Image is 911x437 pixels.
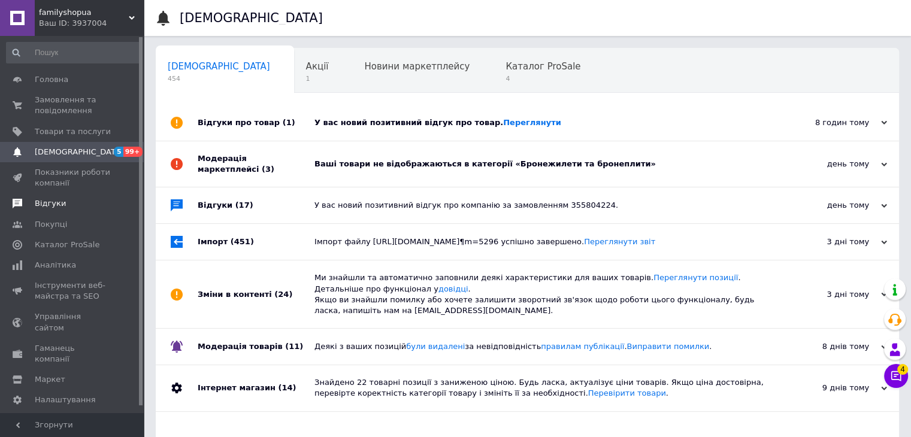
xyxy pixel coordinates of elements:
[198,224,314,260] div: Імпорт
[231,237,254,246] span: (451)
[168,61,270,72] span: [DEMOGRAPHIC_DATA]
[168,74,270,83] span: 454
[35,95,111,116] span: Замовлення та повідомлення
[884,364,908,388] button: Чат з покупцем4
[306,61,329,72] span: Акції
[767,200,887,211] div: день тому
[626,342,709,351] a: Виправити помилки
[35,74,68,85] span: Головна
[39,7,129,18] span: familyshopua
[35,219,67,230] span: Покупці
[278,383,296,392] span: (14)
[123,147,143,157] span: 99+
[198,187,314,223] div: Відгуки
[35,394,96,405] span: Налаштування
[35,147,123,157] span: [DEMOGRAPHIC_DATA]
[767,383,887,393] div: 9 днів тому
[506,74,580,83] span: 4
[35,311,111,333] span: Управління сайтом
[35,260,76,271] span: Аналітика
[274,290,292,299] span: (24)
[262,165,274,174] span: (3)
[35,374,65,385] span: Маркет
[314,341,767,352] div: Деякі з ваших позицій за невідповідність . .
[114,147,123,157] span: 5
[306,74,329,83] span: 1
[198,260,314,328] div: Зміни в контенті
[35,343,111,365] span: Гаманець компанії
[6,42,141,63] input: Пошук
[285,342,303,351] span: (11)
[314,200,767,211] div: У вас новий позитивний відгук про компанію за замовленням 355804224.
[35,198,66,209] span: Відгуки
[767,341,887,352] div: 8 днів тому
[235,201,253,210] span: (17)
[314,272,767,316] div: Ми знайшли та автоматично заповнили деякі характеристики для ваших товарів. . Детальніше про функ...
[314,236,767,247] div: Імпорт файлу [URL][DOMAIN_NAME]¶m=5296 успішно завершено.
[314,117,767,128] div: У вас новий позитивний відгук про товар.
[283,118,295,127] span: (1)
[314,377,767,399] div: Знайдено 22 товарні позиції з заниженою ціною. Будь ласка, актуалізує ціни товарів. Якщо ціна дос...
[35,280,111,302] span: Інструменти веб-майстра та SEO
[767,117,887,128] div: 8 годин тому
[438,284,468,293] a: довідці
[584,237,655,246] a: Переглянути звіт
[506,61,580,72] span: Каталог ProSale
[198,141,314,187] div: Модерація маркетплейсі
[503,118,561,127] a: Переглянути
[767,289,887,300] div: 3 дні тому
[767,236,887,247] div: 3 дні тому
[897,364,908,375] span: 4
[39,18,144,29] div: Ваш ID: 3937004
[35,126,111,137] span: Товари та послуги
[364,61,470,72] span: Новини маркетплейсу
[588,389,666,397] a: Перевірити товари
[406,342,465,351] a: були видалені
[35,167,111,189] span: Показники роботи компанії
[541,342,624,351] a: правилам публікації
[198,329,314,365] div: Модерація товарів
[198,105,314,141] div: Відгуки про товар
[35,239,99,250] span: Каталог ProSale
[767,159,887,169] div: день тому
[180,11,323,25] h1: [DEMOGRAPHIC_DATA]
[653,273,738,282] a: Переглянути позиції
[198,365,314,411] div: Інтернет магазин
[314,159,767,169] div: Ваші товари не відображаються в категорії «Бронежилети та бронеплити»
